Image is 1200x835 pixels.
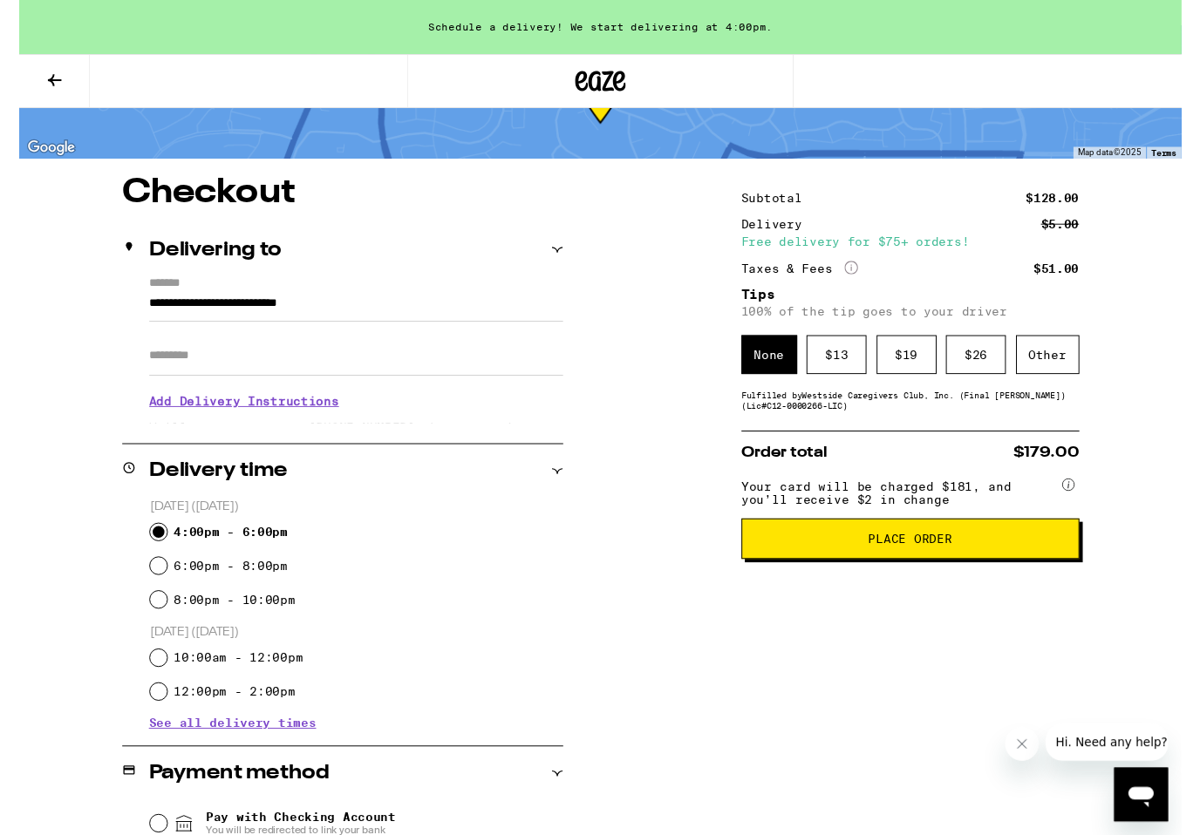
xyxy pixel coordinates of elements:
span: $179.00 [1026,459,1094,475]
div: $ 26 [957,346,1019,386]
div: Other [1029,346,1094,386]
iframe: Message from company [1060,747,1186,785]
div: Free delivery for $75+ orders! [746,243,1094,255]
h5: Tips [746,297,1094,311]
div: Delivery [746,225,821,237]
div: Subtotal [746,199,821,211]
button: See all delivery times [134,740,307,752]
h3: Add Delivery Instructions [134,394,562,434]
h1: Checkout [106,181,562,216]
img: Google [4,141,62,164]
p: [DATE] ([DATE]) [135,515,562,532]
a: Open this area in Google Maps (opens a new window) [4,141,62,164]
p: We'll contact you at [PHONE_NUMBER] when we arrive [134,434,562,448]
label: 12:00pm - 2:00pm [160,707,285,721]
div: Taxes & Fees [746,269,866,285]
label: 8:00pm - 10:00pm [160,612,285,626]
iframe: Close message [1018,750,1053,785]
label: 6:00pm - 8:00pm [160,577,277,591]
span: Your card will be charged $181, and you’ll receive $2 in change [746,489,1074,523]
div: $ 13 [813,346,875,386]
button: Place Order [746,535,1094,577]
div: $128.00 [1040,199,1094,211]
p: 100% of the tip goes to your driver [746,315,1094,329]
div: Fulfilled by Westside Caregivers Club, Inc. (Final [PERSON_NAME]) (Lic# C12-0000266-LIC ) [746,403,1094,424]
span: Place Order [876,550,963,562]
a: Terms [1169,153,1195,163]
div: $ 19 [885,346,947,386]
p: [DATE] ([DATE]) [135,645,562,662]
div: None [746,346,803,386]
label: 4:00pm - 6:00pm [160,542,277,556]
label: 10:00am - 12:00pm [160,672,293,686]
h2: Payment method [134,788,320,809]
div: $5.00 [1055,225,1094,237]
h2: Delivering to [134,248,271,268]
span: Map data ©2025 [1093,153,1158,162]
h2: Delivery time [134,476,277,497]
div: $51.00 [1047,271,1094,283]
span: Order total [746,459,835,475]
